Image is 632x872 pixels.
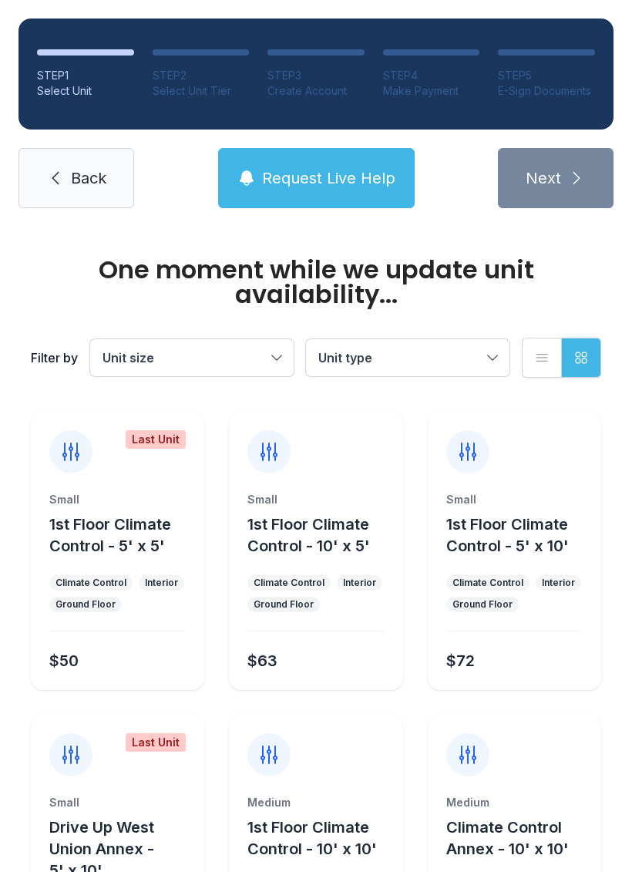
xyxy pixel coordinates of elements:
div: Small [247,492,384,507]
div: Ground Floor [254,598,314,611]
span: 1st Floor Climate Control - 5' x 5' [49,515,171,555]
div: Climate Control [254,577,324,589]
div: Climate Control [452,577,523,589]
div: Ground Floor [452,598,513,611]
div: STEP 3 [267,68,365,83]
div: Select Unit [37,83,134,99]
button: Unit size [90,339,294,376]
div: Interior [343,577,376,589]
div: STEP 2 [153,68,250,83]
span: 1st Floor Climate Control - 10' x 10' [247,818,377,858]
div: STEP 5 [498,68,595,83]
div: $50 [49,650,79,672]
div: Climate Control [55,577,126,589]
div: Medium [247,795,384,810]
div: $72 [446,650,475,672]
div: STEP 1 [37,68,134,83]
div: One moment while we update unit availability... [31,258,601,307]
div: $63 [247,650,277,672]
div: Medium [446,795,583,810]
div: Filter by [31,348,78,367]
div: Small [49,795,186,810]
div: Ground Floor [55,598,116,611]
span: 1st Floor Climate Control - 5' x 10' [446,515,569,555]
button: 1st Floor Climate Control - 10' x 5' [247,513,396,557]
span: Next [526,167,561,189]
div: STEP 4 [383,68,480,83]
span: Climate Control Annex - 10' x 10' [446,818,569,858]
button: Climate Control Annex - 10' x 10' [446,816,595,860]
span: Unit type [318,350,372,365]
span: Request Live Help [262,167,395,189]
div: Small [446,492,583,507]
button: 1st Floor Climate Control - 5' x 5' [49,513,198,557]
div: Create Account [267,83,365,99]
div: Select Unit Tier [153,83,250,99]
div: Last Unit [126,733,186,752]
div: Last Unit [126,430,186,449]
span: 1st Floor Climate Control - 10' x 5' [247,515,370,555]
div: E-Sign Documents [498,83,595,99]
button: 1st Floor Climate Control - 5' x 10' [446,513,595,557]
div: Make Payment [383,83,480,99]
div: Small [49,492,186,507]
span: Unit size [103,350,154,365]
div: Interior [542,577,575,589]
span: Back [71,167,106,189]
button: Unit type [306,339,509,376]
div: Interior [145,577,178,589]
button: 1st Floor Climate Control - 10' x 10' [247,816,396,860]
